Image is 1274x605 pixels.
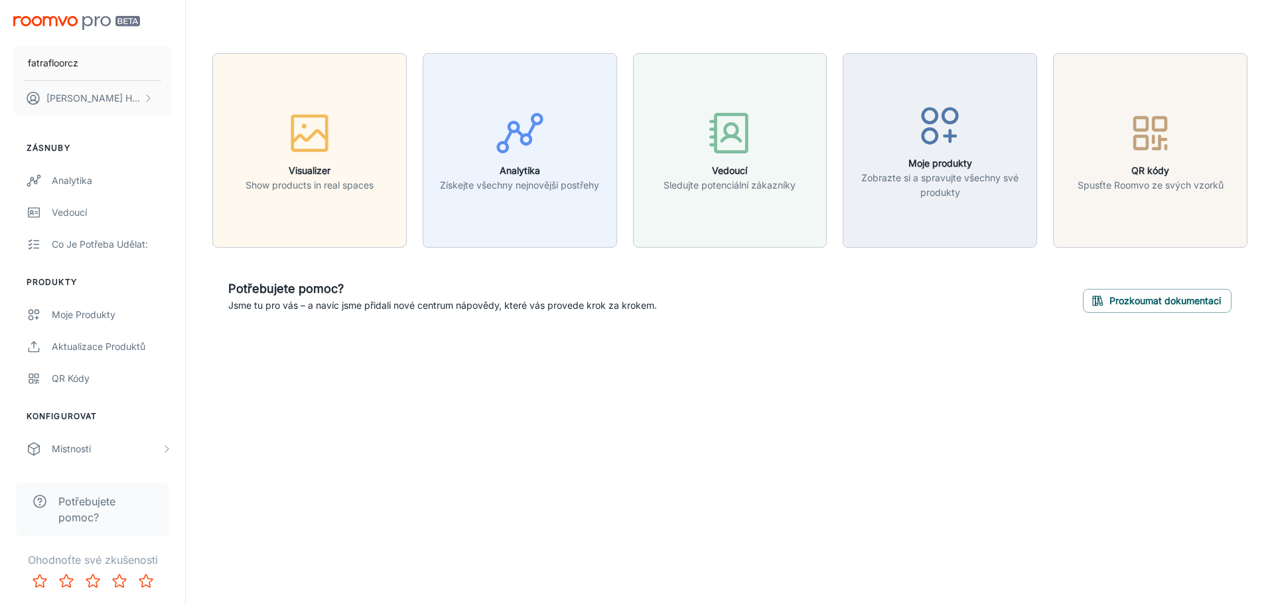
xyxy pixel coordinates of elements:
[1053,53,1247,248] button: QR kódySpusťte Roomvo ze svých vzorků
[851,171,1028,200] p: Zobrazte si a spravujte všechny své produkty
[1078,163,1224,178] h6: QR kódy
[423,53,617,248] button: AnalytikaZískejte všechny nejnovější postřehy
[1083,289,1232,313] button: Prozkoumat dokumentaci
[1083,293,1232,306] a: Prozkoumat dokumentaci
[13,16,140,30] img: Roomvo PRO Beta
[1053,143,1247,156] a: QR kódySpusťte Roomvo ze svých vzorků
[246,178,374,193] p: Show products in real spaces
[440,163,599,178] h6: Analytika
[28,56,78,70] p: fatrafloorcz
[52,173,172,188] div: Analytika
[52,205,172,220] div: Vedoucí
[843,53,1037,248] button: Moje produktyZobrazte si a spravujte všechny své produkty
[664,178,796,193] p: Sledujte potenciální zákazníky
[633,143,827,156] a: VedoucíSledujte potenciální zákazníky
[52,339,172,354] div: Aktualizace produktů
[13,46,172,80] button: fatrafloorcz
[46,91,140,106] p: [PERSON_NAME] Hrdina
[228,298,657,313] p: Jsme tu pro vás – a navíc jsme přidali nové centrum nápovědy, které vás provede krok za krokem.
[52,371,172,386] div: QR kódy
[228,280,657,298] h6: Potřebujete pomoc?
[633,53,827,248] button: VedoucíSledujte potenciální zákazníky
[52,237,172,252] div: Co je potřeba udělat:
[440,178,599,193] p: Získejte všechny nejnovější postřehy
[52,307,172,322] div: Moje produkty
[212,53,407,248] button: VisualizerShow products in real spaces
[851,156,1028,171] h6: Moje produkty
[423,143,617,156] a: AnalytikaZískejte všechny nejnovější postřehy
[664,163,796,178] h6: Vedoucí
[246,163,374,178] h6: Visualizer
[1078,178,1224,193] p: Spusťte Roomvo ze svých vzorků
[13,81,172,116] button: [PERSON_NAME] Hrdina
[843,143,1037,156] a: Moje produktyZobrazte si a spravujte všechny své produkty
